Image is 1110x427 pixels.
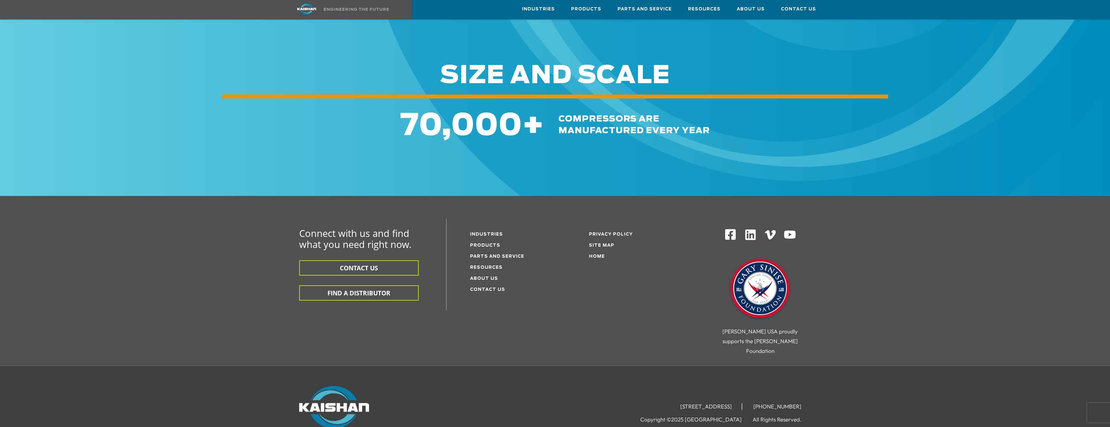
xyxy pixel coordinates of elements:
span: + [522,111,544,141]
span: Products [571,6,601,13]
span: Parts and Service [618,6,672,13]
span: [PERSON_NAME] USA proudly supports the [PERSON_NAME] Foundation [722,328,798,354]
span: 70,000 [400,111,522,141]
li: [PHONE_NUMBER] [744,403,811,410]
a: Parts and Service [618,0,672,18]
img: Vimeo [765,230,776,239]
img: Engineering the future [324,8,389,11]
a: Contact Us [470,288,505,292]
a: About Us [470,277,498,281]
img: Youtube [784,228,796,241]
a: Industries [522,0,555,18]
a: Parts and service [470,254,524,259]
a: Site Map [589,243,614,248]
a: Resources [688,0,721,18]
span: compressors are manufactured every year [558,115,710,135]
button: FIND A DISTRIBUTOR [299,285,419,301]
li: Copyright ©2025 [GEOGRAPHIC_DATA] [640,416,751,423]
img: kaishan logo [282,3,331,15]
span: About Us [737,6,765,13]
button: CONTACT US [299,260,419,276]
a: Industries [470,232,503,237]
span: Resources [688,6,721,13]
a: Home [589,254,605,259]
li: All Rights Reserved. [753,416,811,423]
img: Gary Sinise Foundation [728,257,793,322]
a: Privacy Policy [589,232,633,237]
li: [STREET_ADDRESS] [670,403,742,410]
a: Products [571,0,601,18]
a: Products [470,243,500,248]
a: Resources [470,265,503,270]
a: Contact Us [781,0,816,18]
span: Connect with us and find what you need right now. [299,227,412,251]
img: Linkedin [744,228,757,241]
span: Industries [522,6,555,13]
span: Contact Us [781,6,816,13]
img: Facebook [724,228,736,240]
a: About Us [737,0,765,18]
